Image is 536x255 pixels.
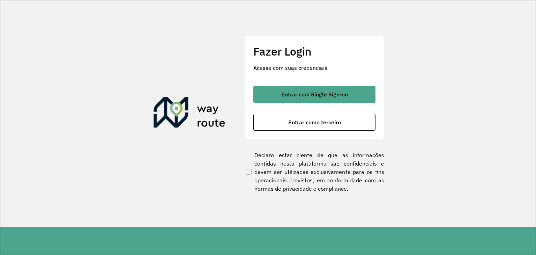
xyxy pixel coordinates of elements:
h2: Fazer Login [253,45,375,58]
button: button [253,114,375,131]
img: Roteirizador AmbevTech [154,97,225,130]
label: Declaro estar ciente de que as informações contidas nesta plataforma são confidenciais e devem se... [245,151,384,193]
button: button [253,86,375,103]
p: Acesse com suas credenciais [253,64,375,72]
span: Entrar com Single Sign-on [281,92,348,97]
span: Entrar como terceiro [288,119,341,125]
